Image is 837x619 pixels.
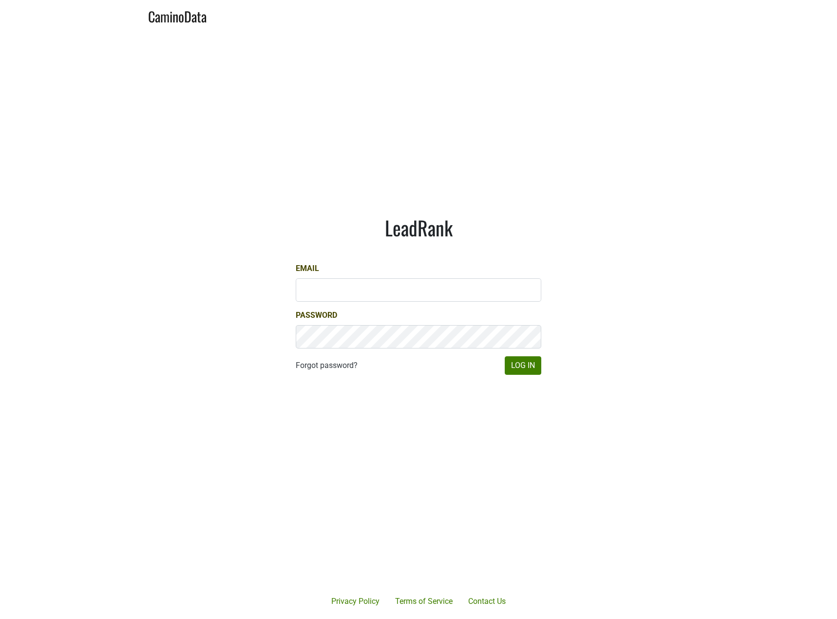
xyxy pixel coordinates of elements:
[296,263,319,274] label: Email
[387,592,460,611] a: Terms of Service
[148,4,207,27] a: CaminoData
[460,592,514,611] a: Contact Us
[505,356,541,375] button: Log In
[296,216,541,239] h1: LeadRank
[296,309,337,321] label: Password
[323,592,387,611] a: Privacy Policy
[296,360,358,371] a: Forgot password?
